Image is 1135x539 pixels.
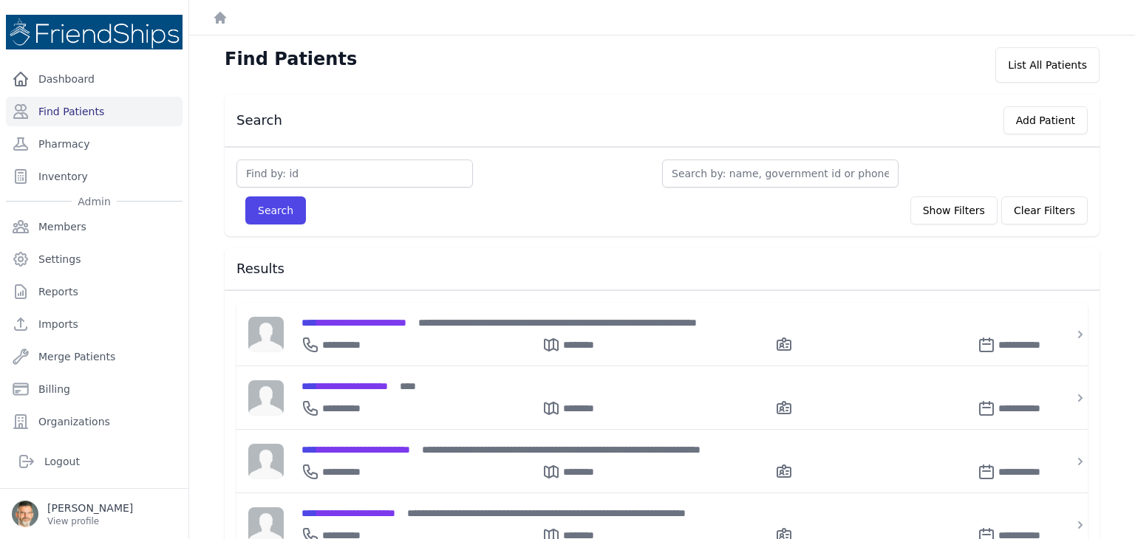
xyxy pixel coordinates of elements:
button: Show Filters [910,196,998,224]
img: Medical Missions EMR [6,15,183,49]
a: Pharmacy [6,129,183,159]
a: [PERSON_NAME] View profile [12,501,177,527]
a: Imports [6,309,183,339]
input: Search by: name, government id or phone [662,159,899,188]
a: Settings [6,244,183,274]
a: Find Patients [6,97,183,126]
img: person-242608b1a05df3501eefc295dc1bc67a.jpg [248,444,284,479]
button: Add Patient [1003,106,1088,134]
h3: Results [236,260,1088,278]
span: Admin [72,194,117,209]
a: Organizations [6,407,183,436]
a: Billing [6,374,183,404]
p: View profile [47,515,133,527]
h3: Search [236,111,282,129]
img: person-242608b1a05df3501eefc295dc1bc67a.jpg [248,317,284,352]
a: Logout [12,447,177,476]
button: Clear Filters [1001,196,1088,224]
a: Inventory [6,162,183,191]
a: Dashboard [6,64,183,94]
p: [PERSON_NAME] [47,501,133,515]
a: Members [6,212,183,241]
a: Reports [6,277,183,306]
img: person-242608b1a05df3501eefc295dc1bc67a.jpg [248,380,284,416]
h1: Find Patients [225,47,357,71]
div: List All Patients [995,47,1100,83]
a: Merge Patients [6,342,183,371]
button: Search [245,196,306,224]
input: Find by: id [236,159,473,188]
